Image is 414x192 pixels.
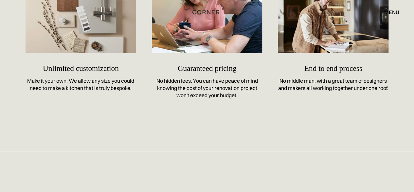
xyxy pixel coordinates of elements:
h5: Guaranteed pricing [152,59,262,78]
div: No hidden fees. You can have peace of mind knowing the cost of your renovation project won't exce... [152,77,262,99]
div: No middle man, with a great team of designers and makers all working together under one roof. [278,77,388,92]
a: home [193,8,222,16]
div: menu [378,7,399,18]
div: menu [384,10,399,15]
h5: End to end process [278,59,388,78]
div: Make it your own. We allow any size you could need to make a kitchen that is truly bespoke. [26,77,136,92]
h5: Unlimited customization [26,59,136,78]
